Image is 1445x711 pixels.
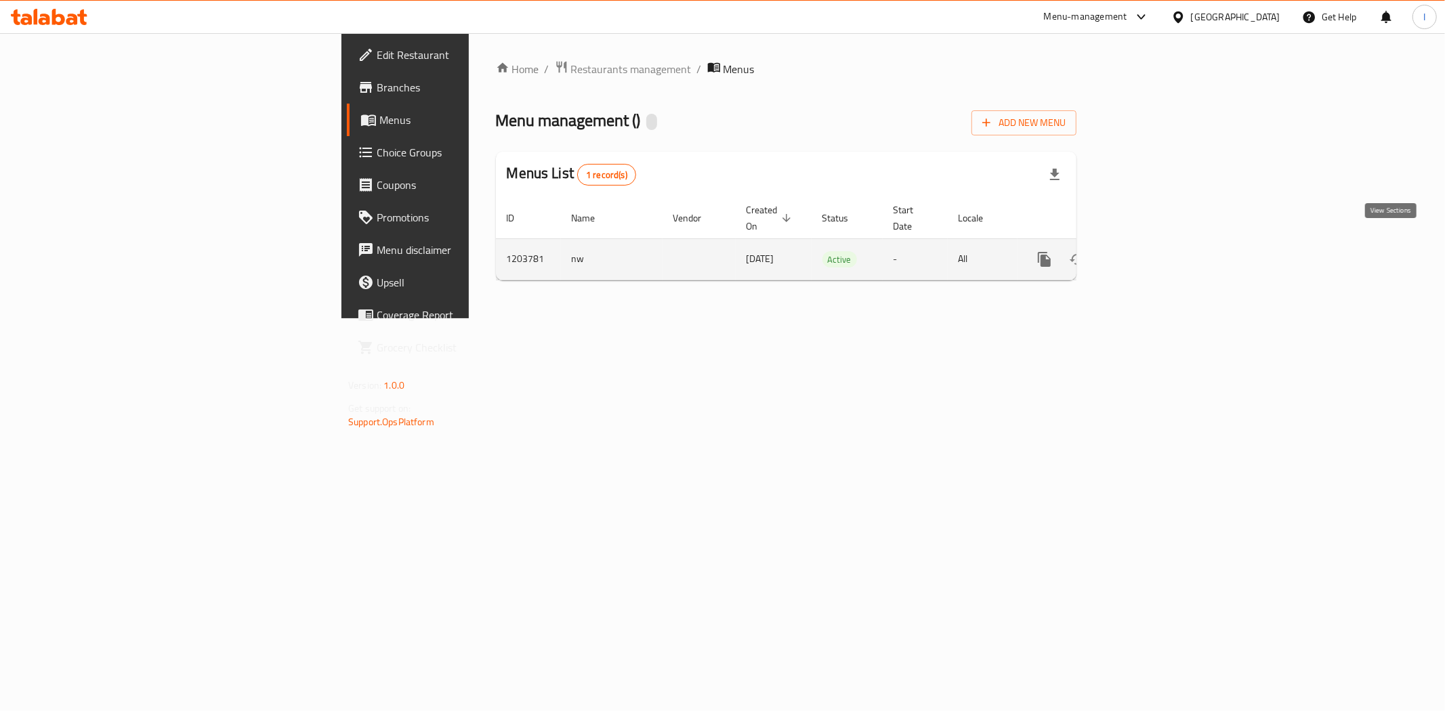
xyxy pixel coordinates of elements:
[347,201,583,234] a: Promotions
[747,250,774,267] span: [DATE]
[1061,243,1093,276] button: Change Status
[347,234,583,266] a: Menu disclaimer
[347,104,583,136] a: Menus
[572,210,613,226] span: Name
[347,71,583,104] a: Branches
[507,163,636,186] h2: Menus List
[883,238,948,280] td: -
[894,202,931,234] span: Start Date
[379,112,572,128] span: Menus
[673,210,719,226] span: Vendor
[377,339,572,355] span: Grocery Checklist
[377,242,572,258] span: Menu disclaimer
[377,144,572,160] span: Choice Groups
[1044,9,1127,25] div: Menu-management
[822,210,866,226] span: Status
[377,177,572,193] span: Coupons
[377,274,572,290] span: Upsell
[561,238,663,280] td: nw
[377,307,572,323] span: Coverage Report
[496,60,1076,78] nav: breadcrumb
[948,238,1018,280] td: All
[555,60,692,78] a: Restaurants management
[724,61,755,77] span: Menus
[959,210,1001,226] span: Locale
[747,202,795,234] span: Created On
[578,169,635,181] span: 1 record(s)
[347,299,583,331] a: Coverage Report
[348,376,381,394] span: Version:
[347,39,583,71] a: Edit Restaurant
[347,331,583,364] a: Grocery Checklist
[347,136,583,169] a: Choice Groups
[383,376,404,394] span: 1.0.0
[1039,158,1071,191] div: Export file
[1423,9,1425,24] span: I
[377,47,572,63] span: Edit Restaurant
[697,61,702,77] li: /
[507,210,532,226] span: ID
[577,164,636,186] div: Total records count
[571,61,692,77] span: Restaurants management
[982,114,1066,131] span: Add New Menu
[1191,9,1280,24] div: [GEOGRAPHIC_DATA]
[1018,198,1169,239] th: Actions
[496,105,641,135] span: Menu management ( )
[377,209,572,225] span: Promotions
[822,252,857,267] span: Active
[1028,243,1061,276] button: more
[971,110,1076,135] button: Add New Menu
[496,198,1169,280] table: enhanced table
[822,251,857,267] div: Active
[348,413,434,431] a: Support.OpsPlatform
[347,169,583,201] a: Coupons
[348,400,411,417] span: Get support on:
[377,79,572,95] span: Branches
[347,266,583,299] a: Upsell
